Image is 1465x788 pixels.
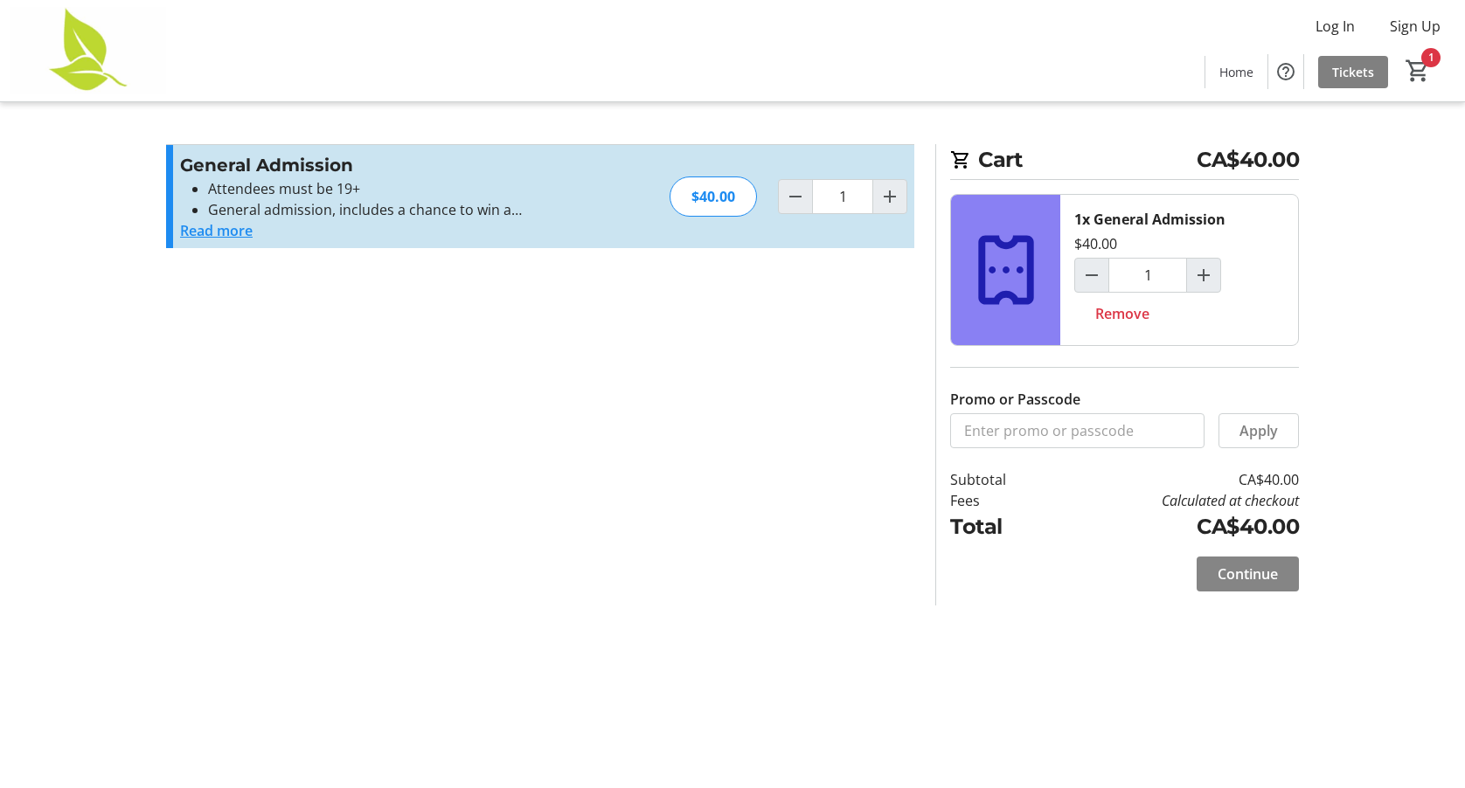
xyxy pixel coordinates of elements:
a: Tickets [1318,56,1388,88]
span: Remove [1095,303,1149,324]
td: Fees [950,490,1052,511]
button: Decrement by one [779,180,812,213]
td: Calculated at checkout [1052,490,1299,511]
h2: Cart [950,144,1299,180]
button: Cart [1402,55,1434,86]
td: CA$40.00 [1052,469,1299,490]
div: $40.00 [670,176,757,217]
button: Log In [1302,12,1369,40]
li: Attendees must be 19+ [208,178,562,199]
a: Home [1205,56,1267,88]
li: General admission, includes a chance to win a fabulous prize package. [208,199,562,220]
span: Log In [1316,16,1355,37]
div: $40.00 [1074,233,1117,254]
button: Remove [1074,296,1170,331]
button: Continue [1197,556,1299,591]
button: Sign Up [1376,12,1455,40]
td: Subtotal [950,469,1052,490]
span: Apply [1239,420,1278,441]
label: Promo or Passcode [950,389,1080,410]
span: Home [1219,63,1253,81]
span: CA$40.00 [1197,144,1299,176]
input: General Admission Quantity [1108,258,1187,293]
div: 1x General Admission [1074,209,1225,230]
span: Continue [1218,563,1278,584]
button: Decrement by one [1075,259,1108,292]
button: Increment by one [873,180,906,213]
button: Apply [1219,413,1299,448]
td: CA$40.00 [1052,511,1299,543]
input: General Admission Quantity [812,179,873,214]
h3: General Admission [180,152,562,178]
td: Total [950,511,1052,543]
input: Enter promo or passcode [950,413,1205,448]
img: Comox Valley Hospice Society's Logo [10,7,166,94]
button: Increment by one [1187,259,1220,292]
button: Help [1268,54,1303,89]
span: Tickets [1332,63,1374,81]
button: Read more [180,220,253,241]
span: Sign Up [1390,16,1441,37]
